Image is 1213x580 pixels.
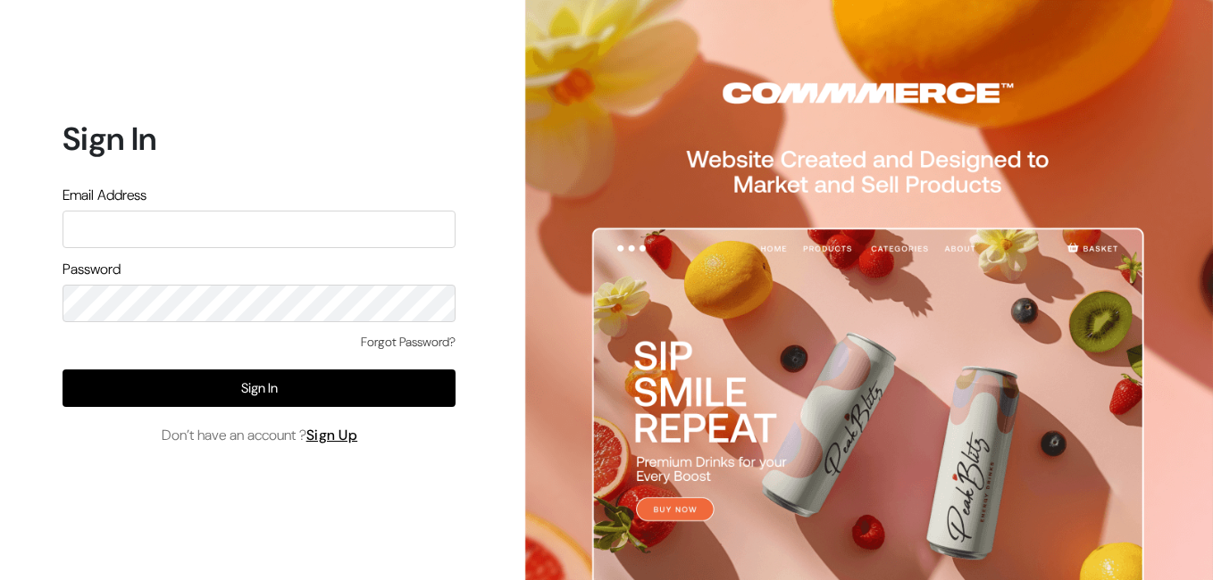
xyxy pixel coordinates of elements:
button: Sign In [63,369,456,407]
a: Sign Up [306,426,358,444]
a: Forgot Password? [361,333,456,352]
h1: Sign In [63,120,456,158]
label: Email Address [63,185,146,206]
label: Password [63,259,121,280]
span: Don’t have an account ? [162,425,358,446]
